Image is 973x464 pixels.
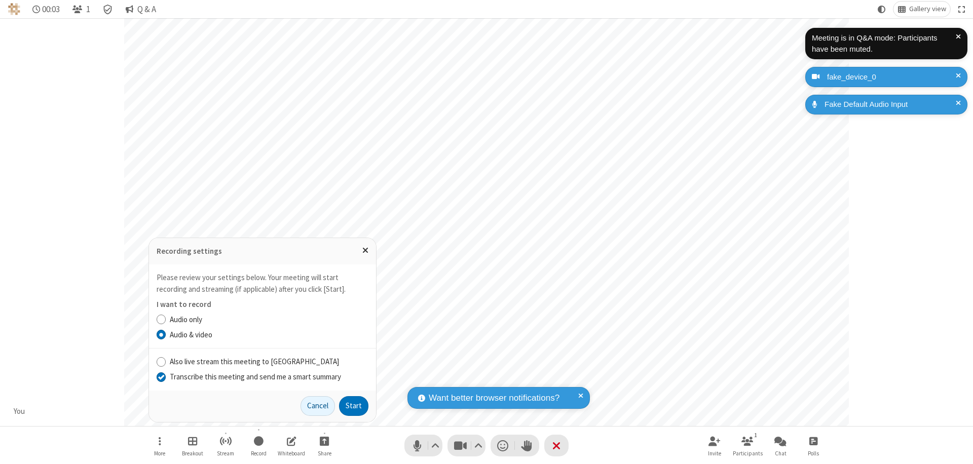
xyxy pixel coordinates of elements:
[157,246,222,256] label: Recording settings
[355,238,376,263] button: Close popover
[472,435,485,456] button: Video setting
[429,435,442,456] button: Audio settings
[708,450,721,456] span: Invite
[732,431,763,460] button: Open participant list
[8,3,20,15] img: QA Selenium DO NOT DELETE OR CHANGE
[318,450,331,456] span: Share
[752,431,760,440] div: 1
[954,2,969,17] button: Fullscreen
[170,371,368,383] label: Transcribe this meeting and send me a smart summary
[812,32,956,55] div: Meeting is in Q&A mode: Participants have been muted.
[544,435,569,456] button: End or leave meeting
[515,435,539,456] button: Raise hand
[121,2,160,17] button: Q & A
[301,396,335,416] button: Cancel
[765,431,796,460] button: Open chat
[251,450,267,456] span: Record
[170,314,368,326] label: Audio only
[278,450,305,456] span: Whiteboard
[42,5,60,14] span: 00:03
[68,2,94,17] button: Open participant list
[447,435,485,456] button: Stop video (⌘+Shift+V)
[144,431,175,460] button: Open menu
[491,435,515,456] button: Send a reaction
[909,5,946,13] span: Gallery view
[798,431,829,460] button: Open poll
[10,406,29,417] div: You
[808,450,819,456] span: Polls
[276,431,307,460] button: Open shared whiteboard
[775,450,787,456] span: Chat
[217,450,234,456] span: Stream
[429,392,559,405] span: Want better browser notifications?
[404,435,442,456] button: Mute (⌘+Shift+A)
[137,5,156,14] span: Q & A
[182,450,203,456] span: Breakout
[243,431,274,460] button: Record
[154,450,165,456] span: More
[157,273,346,294] label: Please review your settings below. Your meeting will start recording and streaming (if applicable...
[210,431,241,460] button: Start streaming
[170,329,368,341] label: Audio & video
[157,299,211,309] label: I want to record
[86,5,90,14] span: 1
[98,2,118,17] div: Meeting details Encryption enabled
[824,71,960,83] div: fake_device_0
[177,431,208,460] button: Manage Breakout Rooms
[699,431,730,460] button: Invite participants (⌘+Shift+I)
[28,2,64,17] div: Timer
[893,2,950,17] button: Change layout
[309,431,340,460] button: Start sharing
[733,450,763,456] span: Participants
[821,99,960,110] div: Fake Default Audio Input
[874,2,890,17] button: Using system theme
[170,356,368,368] label: Also live stream this meeting to [GEOGRAPHIC_DATA]
[339,396,368,416] button: Start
